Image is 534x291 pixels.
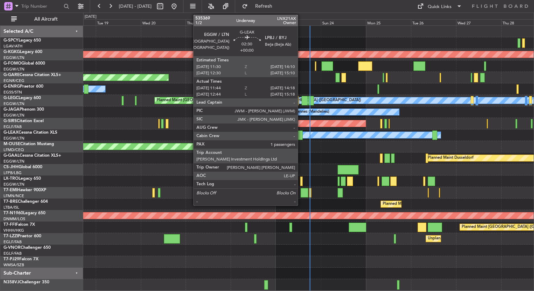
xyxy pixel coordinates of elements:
div: Thu 21 [186,19,231,25]
div: A/C Unavailable [GEOGRAPHIC_DATA] ([GEOGRAPHIC_DATA]) [247,95,361,106]
div: Planned Maint Warsaw ([GEOGRAPHIC_DATA]) [383,199,467,209]
span: G-ENRG [3,84,20,89]
a: G-KGKGLegacy 600 [3,50,42,54]
a: M-OUSECitation Mustang [3,142,54,146]
span: T7-FFI [3,223,16,227]
span: G-VNOR [3,246,21,250]
a: LX-TROLegacy 650 [3,177,41,181]
span: T7-EMI [3,188,17,192]
a: EGGW/LTN [3,113,24,118]
button: All Aircraft [8,14,76,25]
div: Mon 25 [366,19,411,25]
span: T7-BRE [3,200,18,204]
span: G-SPCY [3,38,19,43]
a: EGGW/LTN [3,101,24,106]
a: LFMN/NCE [3,193,24,199]
span: T7-N1960 [3,211,23,215]
a: G-JAGAPhenom 300 [3,107,44,112]
a: VHHH/HKG [3,228,24,233]
div: No Crew Cannes (Mandelieu) [277,107,329,117]
span: G-JAGA [3,107,20,112]
a: G-VNORChallenger 650 [3,246,51,250]
a: LFMD/CEQ [3,147,24,152]
span: [DATE] - [DATE] [119,3,152,9]
a: T7-N1960Legacy 650 [3,211,45,215]
a: EGGW/LTN [3,182,24,187]
span: G-LEAX [3,130,19,135]
span: G-SIRS [3,119,17,123]
a: T7-LZZIPraetor 600 [3,234,41,238]
div: Tue 26 [411,19,456,25]
div: Fri 22 [231,19,276,25]
span: LX-TRO [3,177,19,181]
a: G-LEAXCessna Citation XLS [3,130,57,135]
a: N358VJChallenger 350 [3,280,49,284]
span: G-GAAL [3,154,20,158]
a: DNMM/LOS [3,216,25,222]
a: EGGW/LTN [3,55,24,60]
a: EGLF/FAB [3,239,22,245]
a: WMSA/SZB [3,262,24,268]
a: EGGW/LTN [3,67,24,72]
div: Tue 19 [96,19,141,25]
a: EGLF/FAB [3,251,22,256]
a: G-SIRSCitation Excel [3,119,44,123]
a: EGSS/STN [3,90,22,95]
a: LFPB/LBG [3,170,22,176]
span: N358VJ [3,280,19,284]
span: All Aircraft [18,17,74,22]
span: G-GARE [3,73,20,77]
div: Planned Maint [PERSON_NAME] [247,187,305,198]
a: LGAV/ATH [3,44,22,49]
a: G-FOMOGlobal 6000 [3,61,45,66]
span: G-LEGC [3,96,19,100]
a: EGLF/FAB [3,124,22,129]
span: G-KGKG [3,50,20,54]
a: T7-FFIFalcon 7X [3,223,35,227]
a: EGGW/LTN [3,136,24,141]
div: Wed 27 [456,19,501,25]
a: G-LEGCLegacy 600 [3,96,41,100]
a: G-SPCYLegacy 650 [3,38,41,43]
span: T7-LZZI [3,234,18,238]
div: Planned Maint [GEOGRAPHIC_DATA] ([GEOGRAPHIC_DATA]) [157,95,267,106]
div: Planned Maint Dusseldorf [428,153,474,163]
div: Wed 20 [141,19,186,25]
div: Unplanned Maint Oxford ([GEOGRAPHIC_DATA]) [202,118,290,129]
a: T7-EMIHawker 900XP [3,188,46,192]
div: [DATE] [85,14,96,20]
span: T7-PJ29 [3,257,19,261]
a: LTBA/ISL [3,205,19,210]
div: Planned Maint [GEOGRAPHIC_DATA] ([GEOGRAPHIC_DATA]) [246,164,356,175]
div: Quick Links [428,3,452,10]
div: Owner [291,130,303,140]
a: T7-BREChallenger 604 [3,200,48,204]
a: G-GARECessna Citation XLS+ [3,73,61,77]
a: EGGW/LTN [3,159,24,164]
span: Refresh [249,4,279,9]
div: Sat 23 [276,19,321,25]
button: Refresh [239,1,281,12]
button: Quick Links [414,1,466,12]
a: G-ENRGPraetor 600 [3,84,43,89]
a: EGNR/CEG [3,78,24,83]
span: G-FOMO [3,61,21,66]
input: Trip Number [21,1,62,12]
a: CS-JHHGlobal 6000 [3,165,42,169]
div: Sun 24 [321,19,366,25]
span: M-OUSE [3,142,20,146]
span: CS-JHH [3,165,19,169]
a: G-GAALCessna Citation XLS+ [3,154,61,158]
a: T7-PJ29Falcon 7X [3,257,38,261]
